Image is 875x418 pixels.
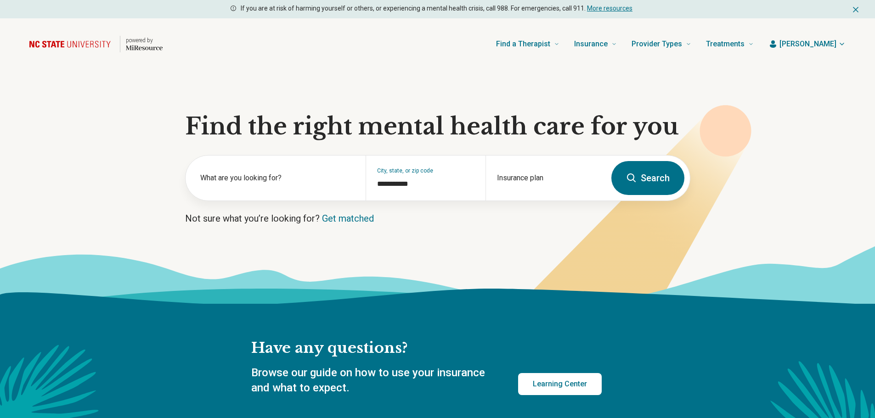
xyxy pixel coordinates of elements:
[518,373,602,395] a: Learning Center
[185,212,690,225] p: Not sure what you’re looking for?
[779,39,836,50] span: [PERSON_NAME]
[496,38,550,50] span: Find a Therapist
[200,173,355,184] label: What are you looking for?
[29,29,163,59] a: Home page
[768,39,846,50] button: [PERSON_NAME]
[574,38,608,50] span: Insurance
[706,26,754,62] a: Treatments
[496,26,559,62] a: Find a Therapist
[241,4,632,13] p: If you are at risk of harming yourself or others, or experiencing a mental health crisis, call 98...
[611,161,684,195] button: Search
[706,38,745,50] span: Treatments
[632,38,682,50] span: Provider Types
[322,213,374,224] a: Get matched
[251,339,602,358] h2: Have any questions?
[587,5,632,12] a: More resources
[632,26,691,62] a: Provider Types
[574,26,617,62] a: Insurance
[185,113,690,140] h1: Find the right mental health care for you
[851,4,860,15] button: Dismiss
[126,37,163,44] p: powered by
[251,365,496,396] p: Browse our guide on how to use your insurance and what to expect.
